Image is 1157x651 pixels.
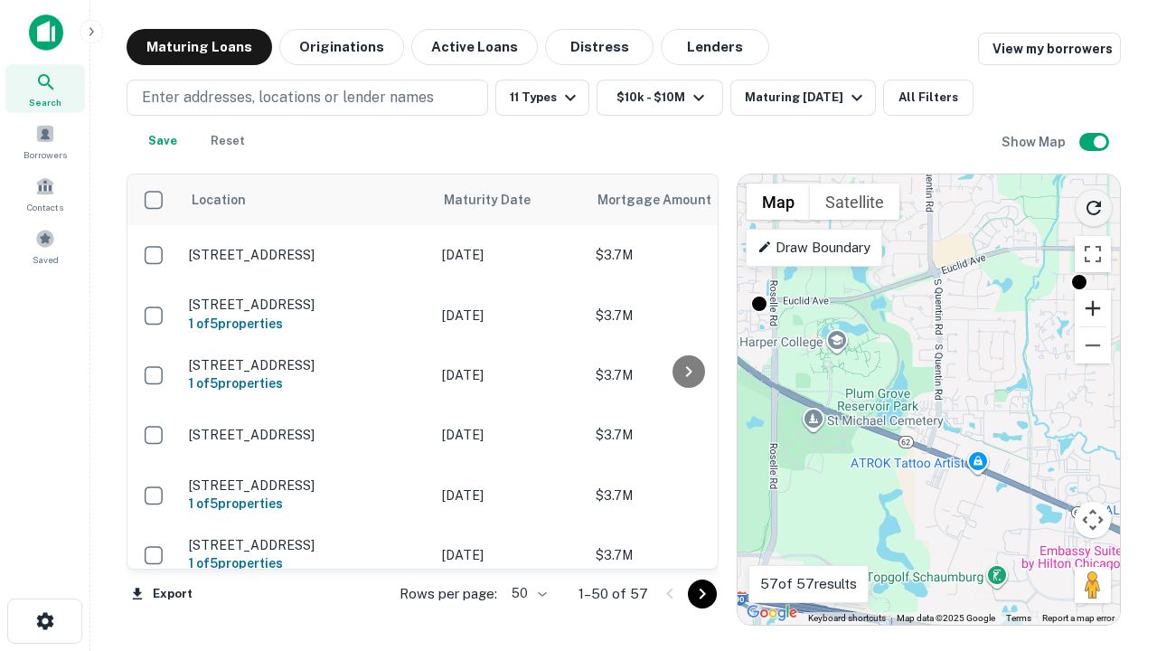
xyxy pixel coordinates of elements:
img: capitalize-icon.png [29,14,63,51]
span: Saved [33,252,59,267]
button: $10k - $10M [597,80,723,116]
iframe: Chat Widget [1067,506,1157,593]
th: Mortgage Amount [587,175,785,225]
p: 1–50 of 57 [578,583,648,605]
button: Toggle fullscreen view [1075,236,1111,272]
button: Lenders [661,29,769,65]
p: [STREET_ADDRESS] [189,297,424,313]
p: [DATE] [442,545,578,565]
button: Maturing [DATE] [730,80,876,116]
p: $3.7M [596,486,776,505]
th: Maturity Date [433,175,587,225]
p: $3.7M [596,245,776,265]
h6: 1 of 5 properties [189,314,424,334]
button: Zoom out [1075,327,1111,363]
p: Draw Boundary [757,237,870,259]
button: Reload search area [1075,189,1113,227]
button: Active Loans [411,29,538,65]
button: Keyboard shortcuts [808,612,886,625]
p: $3.7M [596,545,776,565]
button: All Filters [883,80,974,116]
a: Terms (opens in new tab) [1006,613,1031,623]
p: [STREET_ADDRESS] [189,537,424,553]
div: Maturing [DATE] [745,87,868,108]
div: 50 [504,580,550,607]
h6: 1 of 5 properties [189,373,424,393]
button: Export [127,580,197,608]
button: Originations [279,29,404,65]
button: Show satellite imagery [810,184,899,220]
p: [DATE] [442,365,578,385]
a: Contacts [5,169,85,218]
p: $3.7M [596,425,776,445]
span: Mortgage Amount [597,189,735,211]
button: Enter addresses, locations or lender names [127,80,488,116]
a: Search [5,64,85,113]
button: Reset [199,123,257,159]
p: $3.7M [596,306,776,325]
th: Location [180,175,433,225]
p: [DATE] [442,425,578,445]
button: Save your search to get updates of matches that match your search criteria. [134,123,192,159]
button: Go to next page [688,580,717,609]
p: [STREET_ADDRESS] [189,427,424,443]
div: 0 0 [738,175,1120,625]
img: Google [742,601,802,625]
span: Map data ©2025 Google [897,613,995,623]
p: Enter addresses, locations or lender names [142,87,434,108]
a: Borrowers [5,117,85,165]
p: [DATE] [442,486,578,505]
span: Maturity Date [444,189,554,211]
p: [STREET_ADDRESS] [189,477,424,494]
span: Borrowers [24,147,67,162]
button: Distress [545,29,654,65]
a: Open this area in Google Maps (opens a new window) [742,601,802,625]
h6: 1 of 5 properties [189,494,424,514]
button: 11 Types [495,80,589,116]
p: [DATE] [442,306,578,325]
p: $3.7M [596,365,776,385]
h6: 1 of 5 properties [189,553,424,573]
span: Contacts [27,200,63,214]
p: 57 of 57 results [760,573,857,595]
a: Report a map error [1042,613,1115,623]
p: [STREET_ADDRESS] [189,357,424,373]
p: [DATE] [442,245,578,265]
a: Saved [5,222,85,270]
span: Location [191,189,246,211]
button: Show street map [747,184,810,220]
h6: Show Map [1002,132,1068,152]
button: Zoom in [1075,290,1111,326]
p: Rows per page: [400,583,497,605]
a: View my borrowers [978,33,1121,65]
button: Maturing Loans [127,29,272,65]
span: Search [29,95,61,109]
button: Map camera controls [1075,502,1111,538]
p: [STREET_ADDRESS] [189,247,424,263]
